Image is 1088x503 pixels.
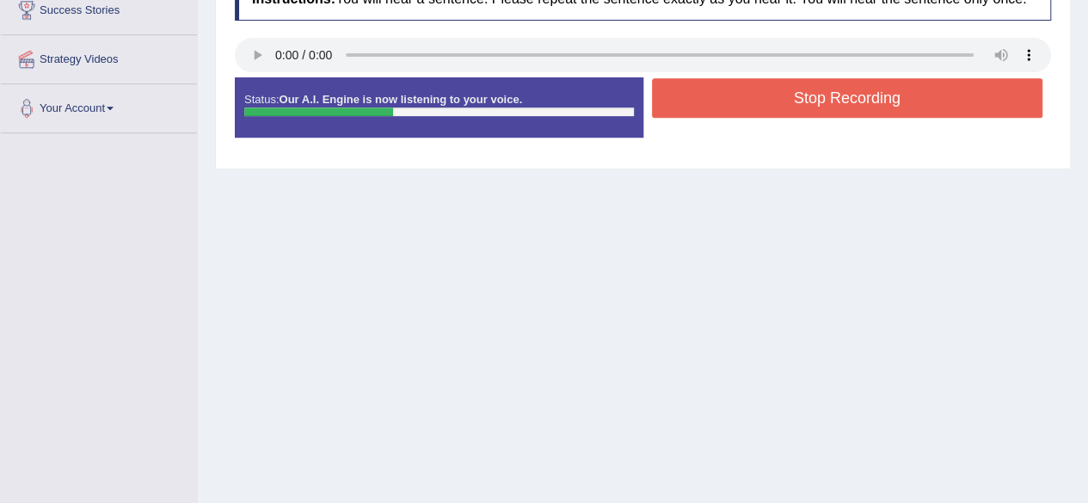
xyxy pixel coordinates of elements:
strong: Our A.I. Engine is now listening to your voice. [279,93,522,106]
button: Stop Recording [652,78,1043,118]
a: Your Account [1,84,197,127]
a: Strategy Videos [1,35,197,78]
div: Status: [235,77,643,138]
